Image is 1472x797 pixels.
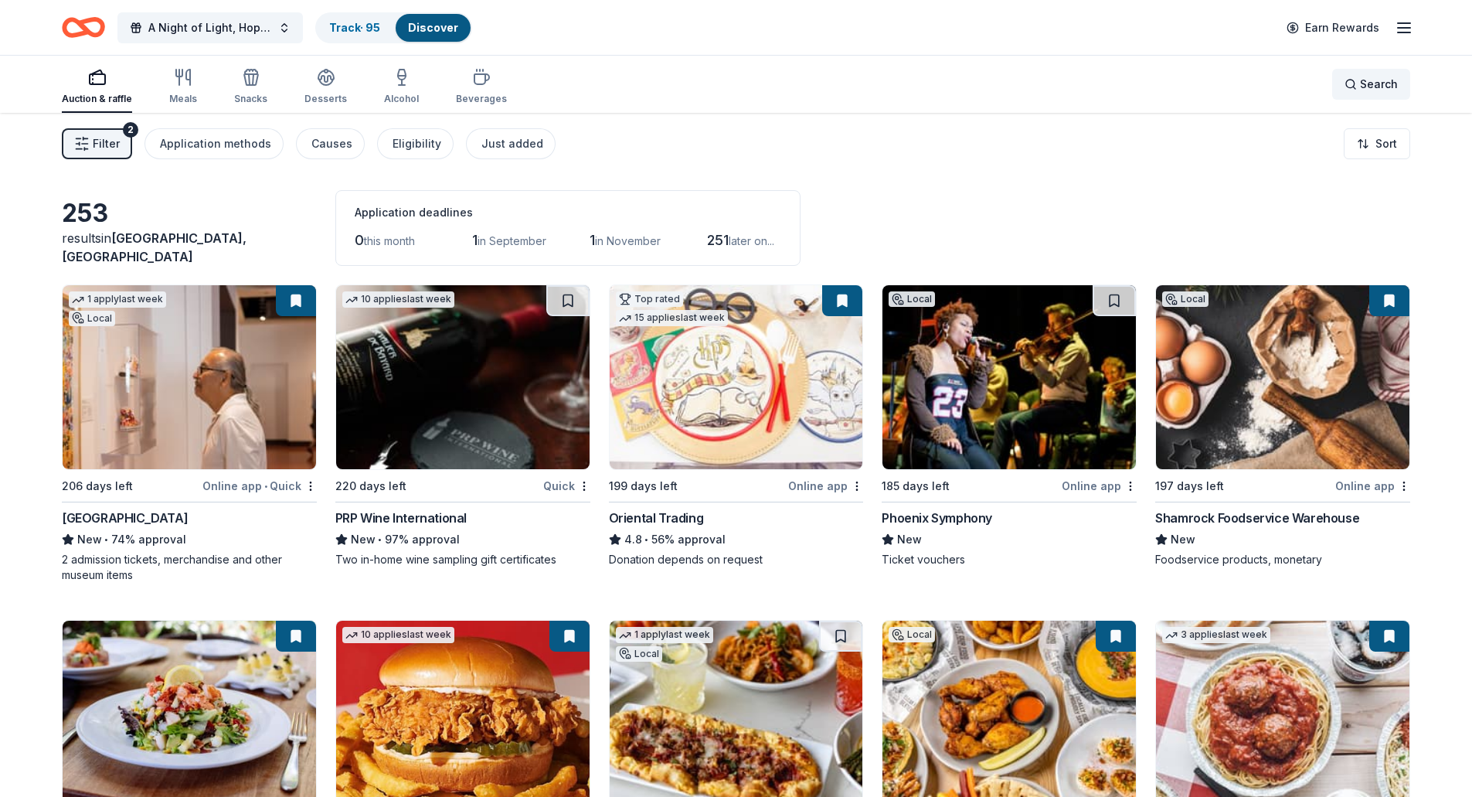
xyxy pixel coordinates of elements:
span: Sort [1375,135,1397,153]
button: Eligibility [377,128,454,159]
div: Local [1162,291,1209,307]
div: Local [616,646,662,662]
span: • [378,533,382,546]
div: Snacks [234,93,267,105]
button: Track· 95Discover [315,12,472,43]
span: A Night of Light, Hope, and Legacy Gala 2026 [148,19,272,37]
div: 220 days left [335,477,406,496]
div: Quick [543,476,590,496]
span: 0 [355,232,364,248]
button: Search [1332,69,1410,100]
span: • [644,533,648,546]
div: Local [889,627,935,642]
div: [GEOGRAPHIC_DATA] [62,509,188,527]
button: Desserts [304,62,347,113]
div: Online app [1335,476,1410,496]
div: Local [889,291,935,307]
div: 206 days left [62,477,133,496]
div: 253 [62,198,317,229]
div: Local [69,311,115,326]
button: Meals [169,62,197,113]
span: New [1171,530,1195,549]
span: 251 [707,232,729,248]
div: Meals [169,93,197,105]
div: 10 applies last week [342,627,454,643]
a: Image for Shamrock Foodservice WarehouseLocal197 days leftOnline appShamrock Foodservice Warehous... [1155,284,1410,567]
span: later on... [729,234,774,247]
div: Online app [1062,476,1137,496]
button: Filter2 [62,128,132,159]
div: results [62,229,317,266]
div: PRP Wine International [335,509,467,527]
button: Just added [466,128,556,159]
span: this month [364,234,415,247]
span: Filter [93,135,120,153]
div: Phoenix Symphony [882,509,992,527]
span: 1 [472,232,478,248]
div: Beverages [456,93,507,105]
div: 10 applies last week [342,291,454,308]
div: 185 days left [882,477,950,496]
div: Alcohol [384,93,419,105]
div: Foodservice products, monetary [1155,552,1410,567]
span: in September [478,234,546,247]
img: Image for Heard Museum [63,285,316,469]
div: 1 apply last week [69,291,166,308]
img: Image for Shamrock Foodservice Warehouse [1156,285,1409,469]
div: Shamrock Foodservice Warehouse [1155,509,1359,527]
div: 199 days left [609,477,678,496]
span: 4.8 [624,530,642,549]
img: Image for PRP Wine International [336,285,590,469]
span: • [264,480,267,492]
div: 97% approval [335,530,590,549]
span: in [62,230,246,264]
img: Image for Phoenix Symphony [882,285,1136,469]
div: 56% approval [609,530,864,549]
div: Application deadlines [355,203,781,222]
div: Ticket vouchers [882,552,1137,567]
span: Search [1360,75,1398,94]
div: Eligibility [393,135,441,153]
img: Image for Oriental Trading [610,285,863,469]
div: Online app Quick [202,476,317,496]
div: Desserts [304,93,347,105]
span: New [351,530,376,549]
a: Track· 95 [329,21,380,34]
div: Causes [311,135,352,153]
div: 1 apply last week [616,627,713,643]
button: Snacks [234,62,267,113]
button: Alcohol [384,62,419,113]
div: 2 admission tickets, merchandise and other museum items [62,552,317,583]
a: Image for PRP Wine International10 applieslast week220 days leftQuickPRP Wine InternationalNew•97... [335,284,590,567]
div: Oriental Trading [609,509,704,527]
span: New [897,530,922,549]
a: Image for Heard Museum1 applylast weekLocal206 days leftOnline app•Quick[GEOGRAPHIC_DATA]New•74% ... [62,284,317,583]
div: 2 [123,122,138,138]
div: 3 applies last week [1162,627,1270,643]
div: Two in-home wine sampling gift certificates [335,552,590,567]
div: 197 days left [1155,477,1224,496]
span: [GEOGRAPHIC_DATA], [GEOGRAPHIC_DATA] [62,230,246,264]
button: A Night of Light, Hope, and Legacy Gala 2026 [117,12,303,43]
span: • [104,533,108,546]
button: Beverages [456,62,507,113]
div: Online app [788,476,863,496]
button: Auction & raffle [62,62,132,113]
button: Sort [1344,128,1410,159]
div: Just added [481,135,543,153]
span: New [77,530,102,549]
div: Donation depends on request [609,552,864,567]
span: in November [595,234,661,247]
button: Causes [296,128,365,159]
div: Application methods [160,135,271,153]
a: Home [62,9,105,46]
span: 1 [590,232,595,248]
a: Image for Phoenix SymphonyLocal185 days leftOnline appPhoenix SymphonyNewTicket vouchers [882,284,1137,567]
div: 15 applies last week [616,310,728,326]
div: Auction & raffle [62,93,132,105]
a: Earn Rewards [1277,14,1389,42]
button: Application methods [144,128,284,159]
div: 74% approval [62,530,317,549]
div: Top rated [616,291,683,307]
a: Discover [408,21,458,34]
